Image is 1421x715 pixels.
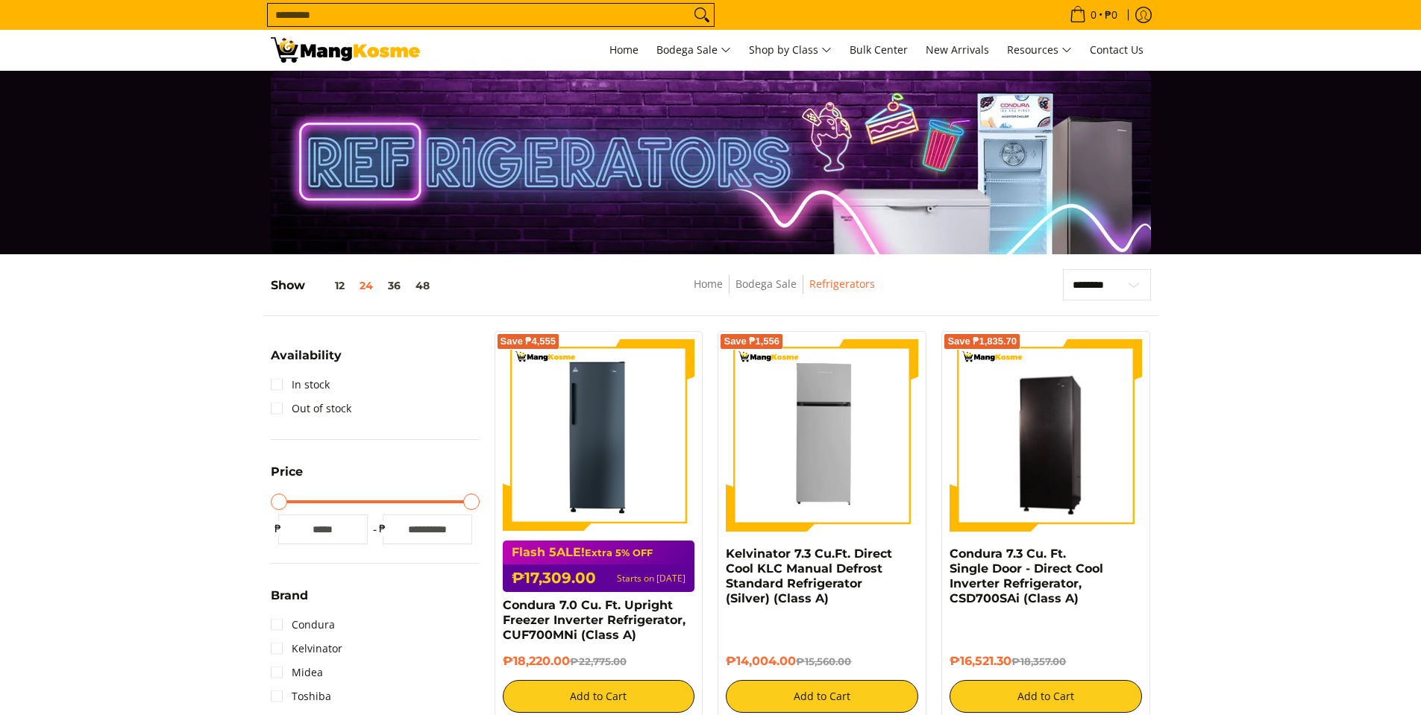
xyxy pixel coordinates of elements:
[408,280,437,292] button: 48
[271,466,303,489] summary: Open
[950,547,1103,605] a: Condura 7.3 Cu. Ft. Single Door - Direct Cool Inverter Refrigerator, CSD700SAi (Class A)
[1007,41,1072,60] span: Resources
[271,637,342,661] a: Kelvinator
[694,277,723,291] a: Home
[585,275,984,309] nav: Breadcrumbs
[503,654,695,669] h6: ₱18,220.00
[271,590,308,613] summary: Open
[950,341,1142,529] img: Condura 7.3 Cu. Ft. Single Door - Direct Cool Inverter Refrigerator, CSD700SAi (Class A)
[1102,10,1120,20] span: ₱0
[850,42,908,57] span: Bulk Center
[726,654,918,669] h6: ₱14,004.00
[926,42,989,57] span: New Arrivals
[503,339,695,532] img: Condura 7.0 Cu. Ft. Upright Freezer Inverter Refrigerator, CUF700MNi (Class A)
[842,30,915,70] a: Bulk Center
[1065,7,1122,23] span: •
[271,278,437,293] h5: Show
[809,277,875,291] a: Refrigerators
[271,397,351,421] a: Out of stock
[726,680,918,713] button: Add to Cart
[271,590,308,602] span: Brand
[305,280,352,292] button: 12
[1000,30,1079,70] a: Resources
[735,277,797,291] a: Bodega Sale
[1088,10,1099,20] span: 0
[741,30,839,70] a: Shop by Class
[271,373,330,397] a: In stock
[1090,42,1144,57] span: Contact Us
[918,30,997,70] a: New Arrivals
[947,337,1017,346] span: Save ₱1,835.70
[749,41,832,60] span: Shop by Class
[950,654,1142,669] h6: ₱16,521.30
[380,280,408,292] button: 36
[1082,30,1151,70] a: Contact Us
[724,337,779,346] span: Save ₱1,556
[271,350,342,362] span: Availability
[950,680,1142,713] button: Add to Cart
[375,521,390,536] span: ₱
[503,680,695,713] button: Add to Cart
[796,655,851,667] del: ₱15,560.00
[435,30,1151,70] nav: Main Menu
[609,42,639,57] span: Home
[690,4,714,26] button: Search
[570,655,627,667] del: ₱22,775.00
[271,613,335,637] a: Condura
[602,30,646,70] a: Home
[656,41,731,60] span: Bodega Sale
[649,30,738,70] a: Bodega Sale
[503,598,686,642] a: Condura 7.0 Cu. Ft. Upright Freezer Inverter Refrigerator, CUF700MNi (Class A)
[501,337,556,346] span: Save ₱4,555
[271,37,420,63] img: Bodega Sale Refrigerator l Mang Kosme: Home Appliances Warehouse Sale
[271,466,303,478] span: Price
[271,684,331,708] a: Toshiba
[1011,655,1066,667] del: ₱18,357.00
[271,350,342,373] summary: Open
[271,661,323,684] a: Midea
[726,547,892,605] a: Kelvinator 7.3 Cu.Ft. Direct Cool KLC Manual Defrost Standard Refrigerator (Silver) (Class A)
[271,521,286,536] span: ₱
[726,339,918,532] img: Kelvinator 7.3 Cu.Ft. Direct Cool KLC Manual Defrost Standard Refrigerator (Silver) (Class A)
[352,280,380,292] button: 24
